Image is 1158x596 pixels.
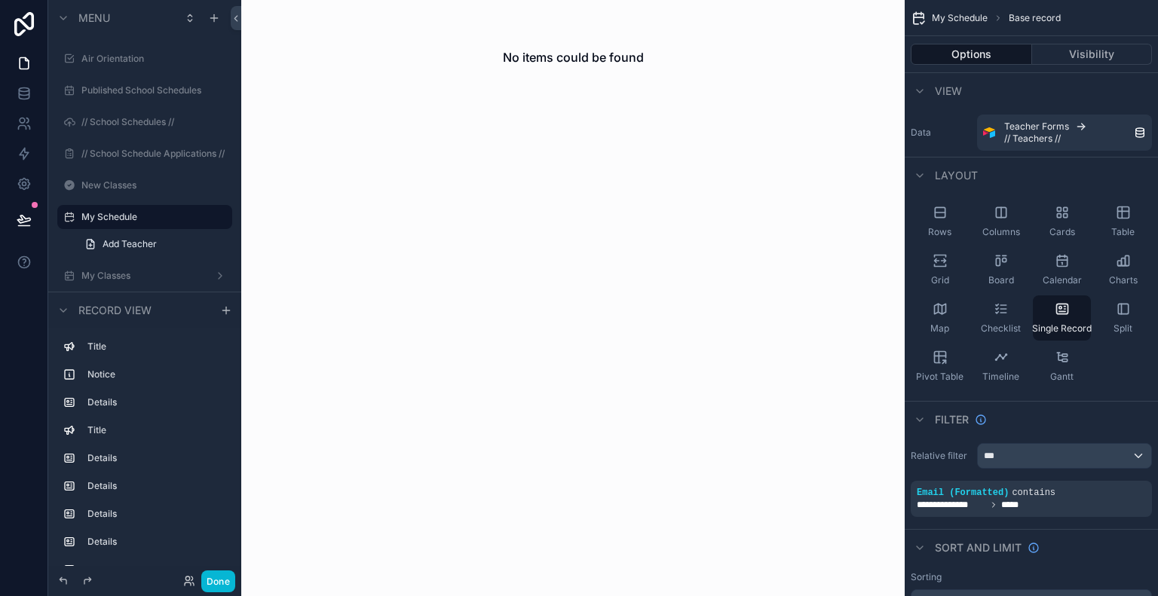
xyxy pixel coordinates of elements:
span: Charts [1109,274,1138,286]
label: Details [87,564,226,576]
button: Gantt [1033,344,1091,389]
label: Details [87,508,226,520]
label: Title [87,341,226,353]
span: Split [1114,322,1132,335]
label: Notice [87,368,226,381]
span: Checklist [981,322,1021,335]
label: My Classes [81,270,208,282]
button: Checklist [972,295,1030,341]
a: Add Teacher [75,232,232,256]
span: Filter [935,412,969,427]
span: Pivot Table [916,371,963,383]
button: Calendar [1033,247,1091,292]
button: Timeline [972,344,1030,389]
label: New Classes [81,179,229,191]
span: Calendar [1043,274,1082,286]
label: Published School Schedules [81,84,229,96]
span: Gantt [1050,371,1074,383]
label: Sorting [911,571,942,583]
img: Airtable Logo [983,127,995,139]
button: Charts [1094,247,1152,292]
span: Columns [982,226,1020,238]
span: My Schedule [932,12,988,24]
span: Sort And Limit [935,540,1022,555]
span: Timeline [982,371,1019,383]
label: Relative filter [911,450,971,462]
label: // School Schedules // [81,116,229,128]
button: Grid [911,247,969,292]
button: Split [1094,295,1152,341]
span: Board [988,274,1014,286]
label: Data [911,127,971,139]
label: Details [87,396,226,408]
label: My Schedule [81,211,223,223]
span: Map [930,322,949,335]
button: Table [1094,199,1152,244]
button: Single Record [1033,295,1091,341]
span: Single Record [1032,322,1092,335]
span: Table [1111,226,1135,238]
button: Board [972,247,1030,292]
a: Teacher Forms// Teachers // [977,115,1152,151]
label: Details [87,480,226,492]
button: Visibility [1032,44,1153,65]
label: Air Orientation [81,53,229,65]
span: Add Teacher [103,238,157,250]
button: Map [911,295,969,341]
button: Rows [911,199,969,244]
label: Details [87,452,226,464]
button: Cards [1033,199,1091,244]
button: Pivot Table [911,344,969,389]
label: Title [87,424,226,436]
span: View [935,84,962,99]
span: Base record [1009,12,1061,24]
span: Grid [931,274,949,286]
span: // Teachers // [1004,133,1061,145]
span: Email (Formatted) [917,487,1009,498]
label: Details [87,536,226,548]
button: Done [201,570,235,592]
span: contains [1012,487,1055,498]
span: Rows [928,226,951,238]
button: Columns [972,199,1030,244]
div: scrollable content [48,328,241,566]
span: Menu [78,11,110,26]
span: Teacher Forms [1004,121,1069,133]
span: Layout [935,168,978,183]
label: // School Schedule Applications // [81,148,229,160]
span: Cards [1049,226,1075,238]
button: Options [911,44,1032,65]
span: Record view [78,302,152,317]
